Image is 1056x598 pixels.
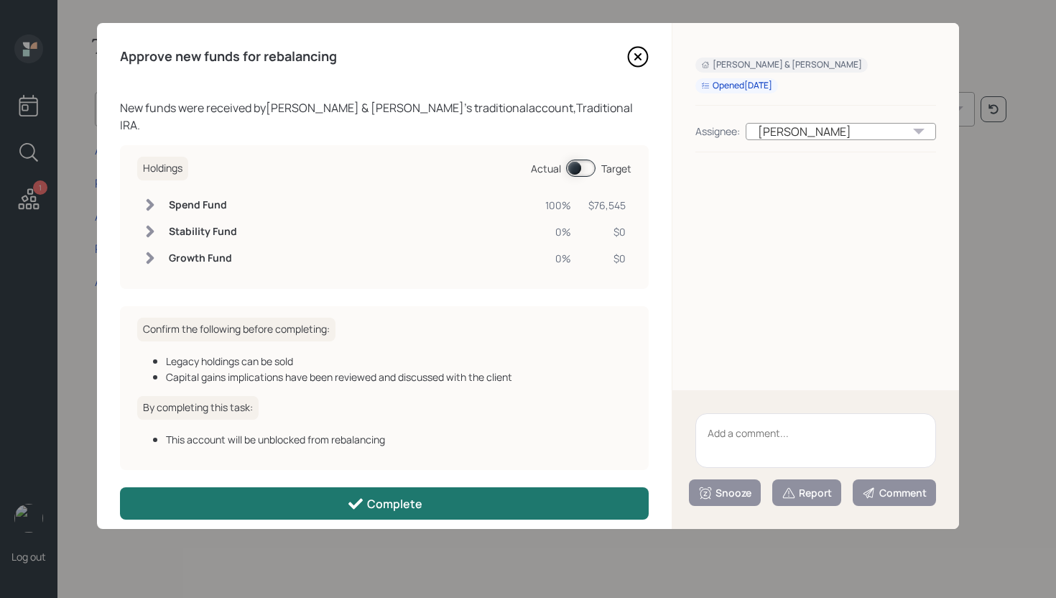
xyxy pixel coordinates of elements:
[701,80,772,92] div: Opened [DATE]
[169,252,237,264] h6: Growth Fund
[689,479,761,506] button: Snooze
[862,486,927,500] div: Comment
[166,354,631,369] div: Legacy holdings can be sold
[545,251,571,266] div: 0%
[137,157,188,180] h6: Holdings
[695,124,740,139] div: Assignee:
[120,99,649,134] div: New funds were received by [PERSON_NAME] & [PERSON_NAME] 's traditional account, Traditional IRA .
[347,495,422,512] div: Complete
[120,49,337,65] h4: Approve new funds for rebalancing
[588,198,626,213] div: $76,545
[601,161,631,176] div: Target
[169,226,237,238] h6: Stability Fund
[545,198,571,213] div: 100%
[169,199,237,211] h6: Spend Fund
[588,224,626,239] div: $0
[701,59,862,71] div: [PERSON_NAME] & [PERSON_NAME]
[137,318,335,341] h6: Confirm the following before completing:
[698,486,751,500] div: Snooze
[782,486,832,500] div: Report
[166,369,631,385] div: Capital gains implications have been reviewed and discussed with the client
[137,396,259,420] h6: By completing this task:
[545,224,571,239] div: 0%
[772,479,841,506] button: Report
[853,479,936,506] button: Comment
[166,432,631,447] div: This account will be unblocked from rebalancing
[588,251,626,266] div: $0
[120,487,649,520] button: Complete
[746,123,936,140] div: [PERSON_NAME]
[531,161,561,176] div: Actual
